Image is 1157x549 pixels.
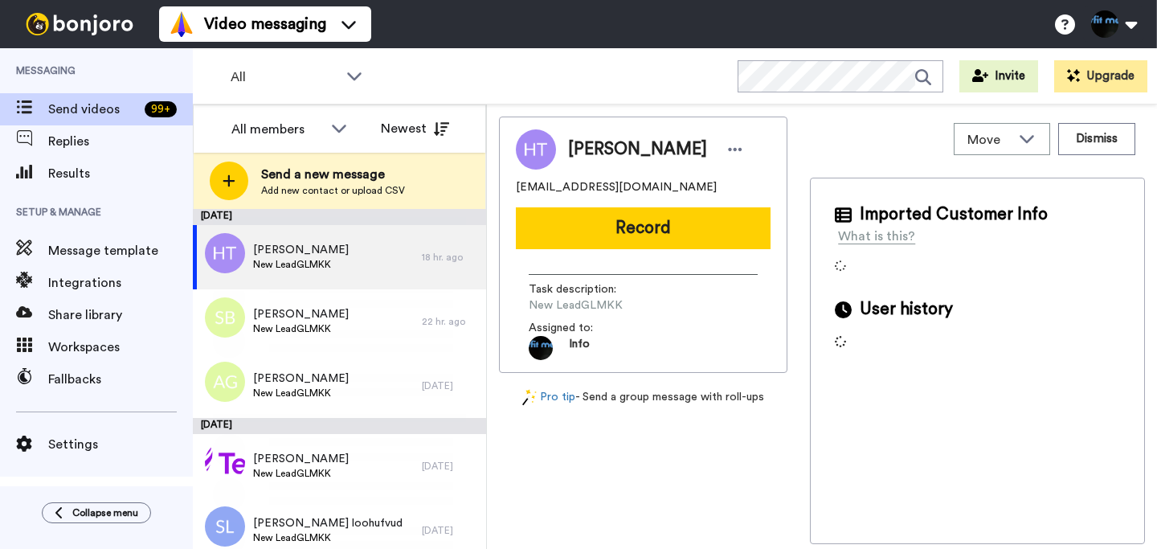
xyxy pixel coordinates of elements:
img: bdc2af4e-c8bd-4d42-b2ed-cb1b71829142.png [205,442,245,482]
button: Dismiss [1058,123,1135,155]
span: Assigned to: [529,320,641,336]
span: Integrations [48,273,193,293]
button: Newest [369,113,461,145]
div: - Send a group message with roll-ups [499,389,787,406]
span: [PERSON_NAME] loohufvud [253,515,403,531]
span: New LeadGLMKK [253,387,349,399]
img: sb.png [205,297,245,338]
span: All [231,68,338,87]
div: What is this? [838,227,915,246]
span: [PERSON_NAME] [568,137,707,162]
span: Imported Customer Info [860,203,1048,227]
span: Settings [48,435,193,454]
button: Upgrade [1054,60,1147,92]
img: sl.png [205,506,245,547]
div: [DATE] [193,418,486,434]
span: User history [860,297,953,322]
span: Add new contact or upload CSV [261,184,405,197]
div: 22 hr. ago [422,315,478,328]
span: Replies [48,132,193,151]
img: ACg8ocL8kEGcpEOzb-SnFRluqF1aZhVOVoW--XXDdgWtVbMfmIc1Ac4=s96-c [529,336,553,360]
span: Task description : [529,281,641,297]
div: 99 + [145,101,177,117]
div: All members [231,120,323,139]
span: [PERSON_NAME] [253,242,349,258]
span: [EMAIL_ADDRESS][DOMAIN_NAME] [516,179,717,195]
span: [PERSON_NAME] [253,371,349,387]
img: ht.png [205,233,245,273]
span: Info [569,336,590,360]
span: [PERSON_NAME] [253,451,349,467]
span: Move [967,130,1011,150]
span: New LeadGLMKK [529,297,681,313]
span: Send a new message [261,165,405,184]
span: Results [48,164,193,183]
button: Record [516,207,771,249]
a: Pro tip [522,389,575,406]
span: New LeadGLMKK [253,467,349,480]
img: bj-logo-header-white.svg [19,13,140,35]
span: New LeadGLMKK [253,322,349,335]
img: Image of Harlen Tellez [516,129,556,170]
img: ag.png [205,362,245,402]
span: Send videos [48,100,138,119]
span: Share library [48,305,193,325]
img: vm-color.svg [169,11,194,37]
img: magic-wand.svg [522,389,537,406]
div: [DATE] [422,460,478,473]
span: Workspaces [48,338,193,357]
button: Invite [959,60,1038,92]
div: 18 hr. ago [422,251,478,264]
span: New LeadGLMKK [253,258,349,271]
div: [DATE] [422,524,478,537]
span: Fallbacks [48,370,193,389]
span: Message template [48,241,193,260]
span: New LeadGLMKK [253,531,403,544]
span: [PERSON_NAME] [253,306,349,322]
div: [DATE] [193,209,486,225]
span: Video messaging [204,13,326,35]
div: [DATE] [422,379,478,392]
button: Collapse menu [42,502,151,523]
span: Collapse menu [72,506,138,519]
